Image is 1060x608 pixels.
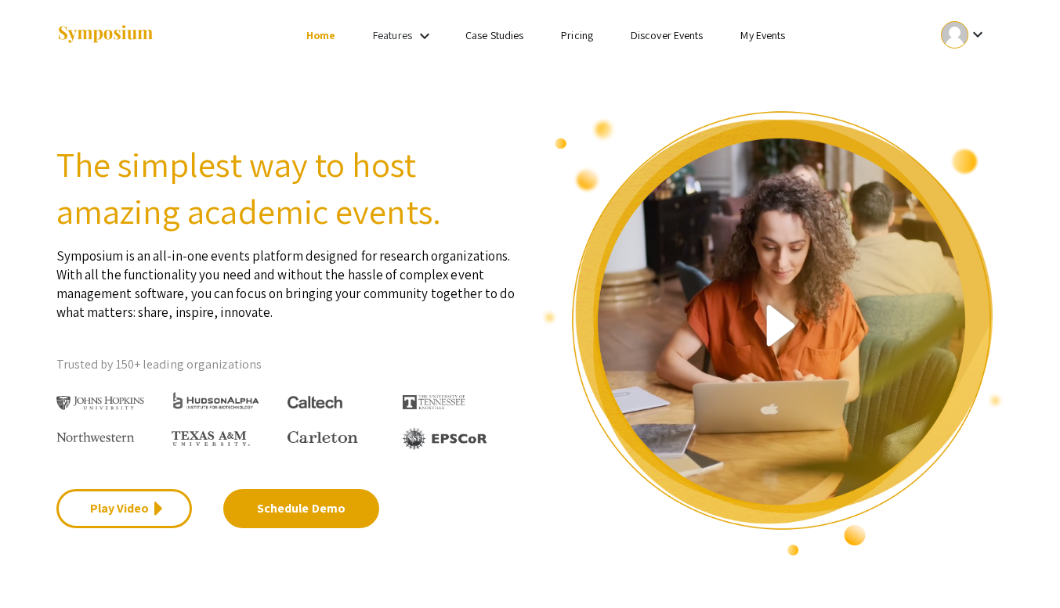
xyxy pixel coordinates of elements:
[968,25,987,44] mat-icon: Expand account dropdown
[740,28,785,42] a: My Events
[56,396,145,411] img: Johns Hopkins University
[56,235,519,322] p: Symposium is an all-in-one events platform designed for research organizations. With all the func...
[12,538,67,596] iframe: Chat
[542,110,1004,557] img: video overview of Symposium
[56,489,192,528] a: Play Video
[403,395,465,409] img: The University of Tennessee
[172,431,250,447] img: Texas A&M University
[223,489,379,528] a: Schedule Demo
[306,28,335,42] a: Home
[403,427,489,450] img: EPSCOR
[172,391,260,409] img: HudsonAlpha
[56,24,154,45] img: Symposium by ForagerOne
[924,17,1004,52] button: Expand account dropdown
[56,141,519,235] h2: The simplest way to host amazing academic events.
[288,396,342,409] img: Caltech
[288,431,358,444] img: Carleton
[631,28,704,42] a: Discover Events
[373,28,412,42] a: Features
[56,353,519,376] p: Trusted by 150+ leading organizations
[415,27,434,45] mat-icon: Expand Features list
[56,432,135,441] img: Northwestern
[465,28,523,42] a: Case Studies
[561,28,593,42] a: Pricing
